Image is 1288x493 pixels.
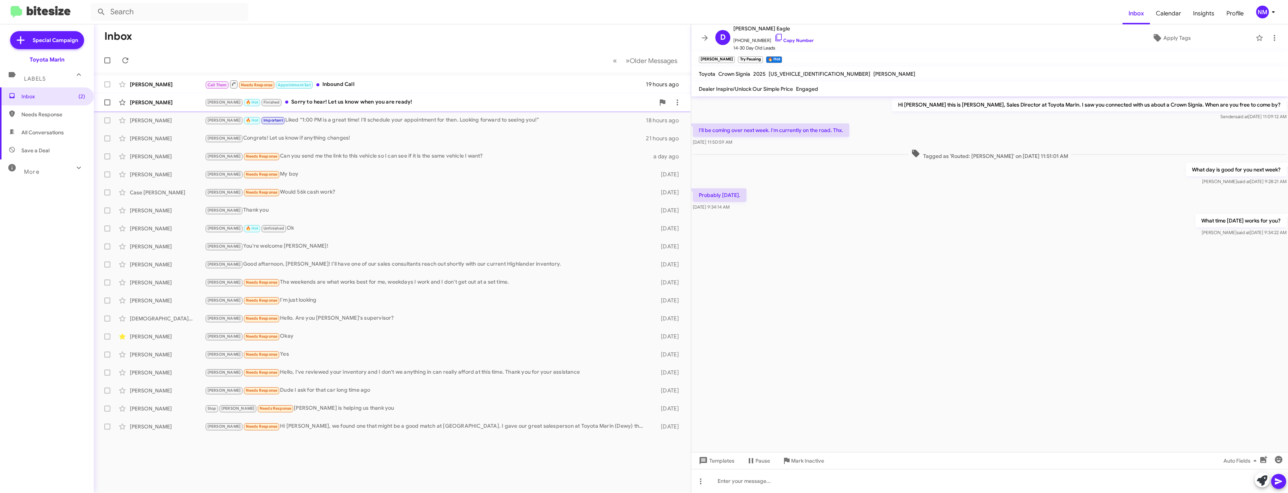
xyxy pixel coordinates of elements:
[246,388,278,393] span: Needs Response
[205,116,646,125] div: Liked “1:00 PM is a great time! I'll schedule your appointment for then. Looking forward to seein...
[130,315,205,322] div: [DEMOGRAPHIC_DATA][PERSON_NAME]
[205,242,649,251] div: You're welcome [PERSON_NAME]!
[649,315,685,322] div: [DATE]
[776,454,830,467] button: Mark Inactive
[608,53,621,68] button: Previous
[78,93,85,100] span: (2)
[646,117,685,124] div: 18 hours ago
[130,387,205,394] div: [PERSON_NAME]
[21,147,50,154] span: Save a Deal
[130,351,205,358] div: [PERSON_NAME]
[260,406,292,411] span: Needs Response
[720,32,726,44] span: D
[246,316,278,321] span: Needs Response
[130,99,205,106] div: [PERSON_NAME]
[130,369,205,376] div: [PERSON_NAME]
[1256,6,1269,18] div: NM
[755,454,770,467] span: Pause
[263,226,284,231] span: Unfinished
[208,100,241,105] span: [PERSON_NAME]
[208,136,241,141] span: [PERSON_NAME]
[1122,3,1150,24] a: Inbox
[205,134,646,143] div: Congrats! Let us know if anything changes!
[766,56,782,63] small: 🔥 Hot
[246,118,259,123] span: 🔥 Hot
[208,208,241,213] span: [PERSON_NAME]
[130,189,205,196] div: Case [PERSON_NAME]
[205,368,649,377] div: Hello, I've reviewed your inventory and I don't we anything in can really afford at this time. Th...
[1220,3,1250,24] a: Profile
[208,154,241,159] span: [PERSON_NAME]
[208,406,217,411] span: Stop
[130,207,205,214] div: [PERSON_NAME]
[130,171,205,178] div: [PERSON_NAME]
[649,207,685,214] div: [DATE]
[1090,31,1252,45] button: Apply Tags
[1150,3,1187,24] a: Calendar
[205,422,649,431] div: Hi [PERSON_NAME], we found one that might be a good match at [GEOGRAPHIC_DATA]. I gave our great ...
[205,404,649,413] div: [PERSON_NAME] is helping us thank you
[104,30,132,42] h1: Inbox
[246,226,259,231] span: 🔥 Hot
[630,57,677,65] span: Older Messages
[205,386,649,395] div: Dude I ask for that car long time ago
[246,298,278,303] span: Needs Response
[205,332,649,341] div: Okay
[208,316,241,321] span: [PERSON_NAME]
[246,190,278,195] span: Needs Response
[1250,6,1280,18] button: NM
[649,369,685,376] div: [DATE]
[1237,179,1250,184] span: said at
[91,3,248,21] input: Search
[205,314,649,323] div: Hello. Are you [PERSON_NAME]'s supervisor?
[246,352,278,357] span: Needs Response
[718,71,750,77] span: Crown Signia
[649,225,685,232] div: [DATE]
[649,333,685,340] div: [DATE]
[30,56,65,63] div: Toyota Marin
[205,260,649,269] div: Good afternoon, [PERSON_NAME]! I’ll have one of our sales consultants reach out shortly with our ...
[697,454,734,467] span: Templates
[208,172,241,177] span: [PERSON_NAME]
[774,38,814,43] a: Copy Number
[693,123,849,137] p: I'll be coming over next week. I'm currently on the road. Thx.
[1202,230,1286,235] span: [PERSON_NAME] [DATE] 9:34:22 AM
[908,149,1071,160] span: Tagged as 'Routed: [PERSON_NAME]' on [DATE] 11:51:01 AM
[208,262,241,267] span: [PERSON_NAME]
[130,333,205,340] div: [PERSON_NAME]
[208,424,241,429] span: [PERSON_NAME]
[738,56,763,63] small: Try Pausing
[873,71,915,77] span: [PERSON_NAME]
[1237,230,1250,235] span: said at
[246,424,278,429] span: Needs Response
[205,170,649,179] div: My boy
[205,278,649,287] div: The weekends are what works best for me, weekdays I work and I don't get out at a set time.
[208,388,241,393] span: [PERSON_NAME]
[208,298,241,303] span: [PERSON_NAME]
[246,334,278,339] span: Needs Response
[130,423,205,430] div: [PERSON_NAME]
[646,135,685,142] div: 21 hours ago
[1217,454,1265,467] button: Auto Fields
[205,152,649,161] div: Can you send me the link to this vehicle so I can see if it is the same vehicle I want?
[691,454,740,467] button: Templates
[626,56,630,65] span: »
[263,118,283,123] span: Important
[205,296,649,305] div: I'm just looking
[649,243,685,250] div: [DATE]
[791,454,824,467] span: Mark Inactive
[130,135,205,142] div: [PERSON_NAME]
[208,334,241,339] span: [PERSON_NAME]
[649,297,685,304] div: [DATE]
[646,81,685,88] div: 19 hours ago
[693,139,732,145] span: [DATE] 11:50:59 AM
[649,261,685,268] div: [DATE]
[1220,114,1286,119] span: Sender [DATE] 11:09:12 AM
[649,153,685,160] div: a day ago
[21,111,85,118] span: Needs Response
[208,226,241,231] span: [PERSON_NAME]
[246,172,278,177] span: Needs Response
[892,98,1286,111] p: Hi [PERSON_NAME] this is [PERSON_NAME], Sales Director at Toyota Marin. I saw you connected with ...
